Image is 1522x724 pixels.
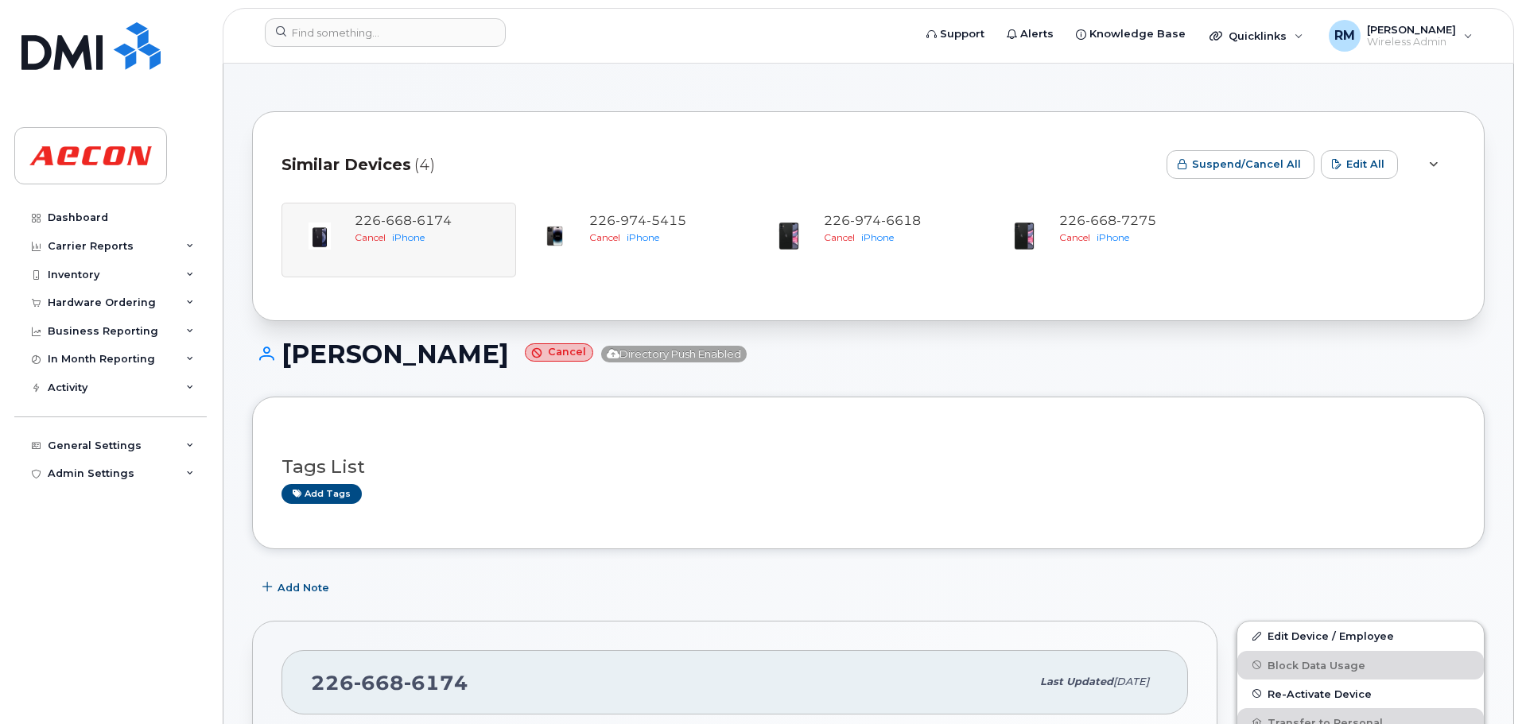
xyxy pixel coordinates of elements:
[414,153,435,176] span: (4)
[881,213,921,228] span: 6618
[1237,679,1484,708] button: Re-Activate Device
[996,212,1211,268] a: 2266687275CanceliPhone
[1008,220,1040,252] img: iPhone_11.jpg
[404,671,468,695] span: 6174
[601,346,747,362] span: Directory Push Enabled
[824,213,921,228] span: 226
[311,671,468,695] span: 226
[615,213,646,228] span: 974
[278,580,329,595] span: Add Note
[525,343,593,362] small: Cancel
[1237,621,1484,650] a: Edit Device / Employee
[1346,157,1384,172] span: Edit All
[1097,231,1129,243] span: iPhone
[861,231,894,243] span: iPhone
[627,231,659,243] span: iPhone
[773,220,805,252] img: iPhone_11.jpg
[252,340,1485,368] h1: [PERSON_NAME]
[281,153,411,176] span: Similar Devices
[1167,150,1314,179] button: Suspend/Cancel All
[1059,213,1156,228] span: 226
[1321,150,1398,179] button: Edit All
[1116,213,1156,228] span: 7275
[281,457,1455,477] h3: Tags List
[850,213,881,228] span: 974
[589,231,620,243] span: Cancel
[1113,676,1149,687] span: [DATE]
[1085,213,1116,228] span: 668
[1059,231,1090,243] span: Cancel
[281,484,362,504] a: Add tags
[1040,676,1113,687] span: Last updated
[824,231,855,243] span: Cancel
[526,212,741,268] a: 2269745415CanceliPhone
[760,212,976,268] a: 2269746618CanceliPhone
[589,213,686,228] span: 226
[1192,157,1301,172] span: Suspend/Cancel All
[646,213,686,228] span: 5415
[252,573,343,602] button: Add Note
[1237,651,1484,679] button: Block Data Usage
[354,671,404,695] span: 668
[538,220,570,252] img: image20231002-3703462-njx0qo.jpeg
[1268,687,1372,699] span: Re-Activate Device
